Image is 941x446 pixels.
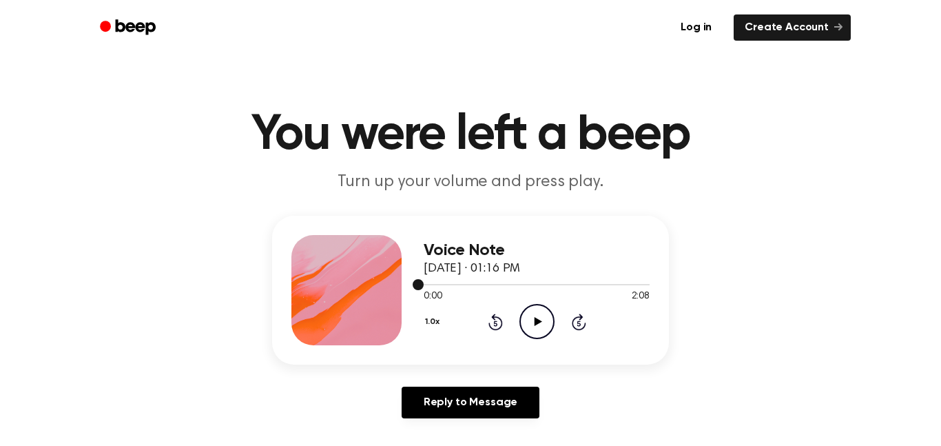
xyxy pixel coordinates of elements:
[424,241,650,260] h3: Voice Note
[90,14,168,41] a: Beep
[424,310,444,334] button: 1.0x
[632,290,650,304] span: 2:08
[734,14,851,41] a: Create Account
[667,12,725,43] a: Log in
[206,171,735,194] p: Turn up your volume and press play.
[424,290,442,304] span: 0:00
[424,263,520,275] span: [DATE] · 01:16 PM
[402,387,539,418] a: Reply to Message
[118,110,823,160] h1: You were left a beep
